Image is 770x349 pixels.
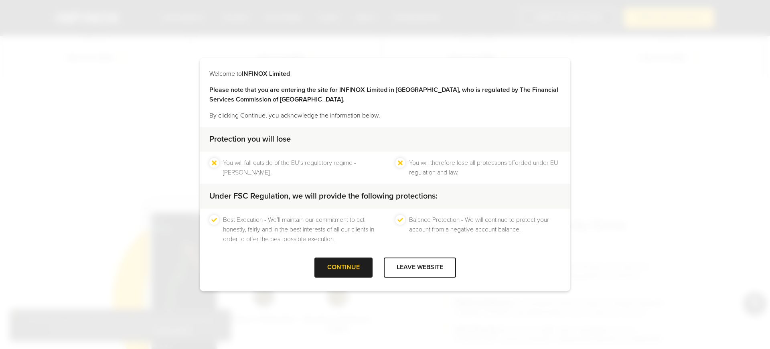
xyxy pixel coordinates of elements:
[223,215,375,244] li: Best Execution - We’ll maintain our commitment to act honestly, fairly and in the best interests ...
[409,215,561,244] li: Balance Protection - We will continue to protect your account from a negative account balance.
[384,258,456,277] div: LEAVE WEBSITE
[314,258,373,277] div: CONTINUE
[209,134,291,144] strong: Protection you will lose
[209,69,561,79] p: Welcome to
[209,111,561,120] p: By clicking Continue, you acknowledge the information below.
[209,191,438,201] strong: Under FSC Regulation, we will provide the following protections:
[209,86,558,103] strong: Please note that you are entering the site for INFINOX Limited in [GEOGRAPHIC_DATA], who is regul...
[409,158,561,177] li: You will therefore lose all protections afforded under EU regulation and law.
[223,158,375,177] li: You will fall outside of the EU's regulatory regime - [PERSON_NAME].
[242,70,290,78] strong: INFINOX Limited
